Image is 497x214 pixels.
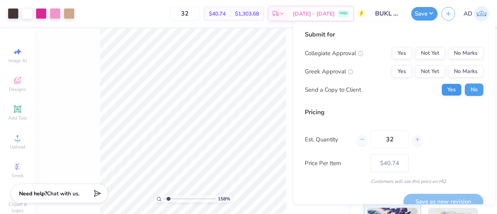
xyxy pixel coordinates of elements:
[415,65,445,78] button: Not Yet
[371,130,408,148] input: – –
[10,144,25,150] span: Upload
[339,11,348,16] span: FREE
[474,6,489,21] img: Ava Dee
[305,49,363,58] div: Collegiate Approval
[305,67,353,76] div: Greek Approval
[305,159,365,168] label: Price Per Item
[4,201,31,214] span: Clipart & logos
[465,84,483,96] button: No
[392,65,412,78] button: Yes
[392,47,412,59] button: Yes
[218,195,230,202] span: 158 %
[464,6,489,21] a: AD
[235,10,259,18] span: $1,303.68
[8,115,27,121] span: Add Text
[464,9,472,18] span: AD
[369,6,407,21] input: Untitled Design
[415,47,445,59] button: Not Yet
[448,65,483,78] button: No Marks
[47,190,80,197] span: Chat with us.
[448,47,483,59] button: No Marks
[305,85,361,94] div: Send a Copy to Client
[170,7,200,21] input: – –
[209,10,226,18] span: $40.74
[293,10,335,18] span: [DATE] - [DATE]
[441,84,462,96] button: Yes
[9,86,26,92] span: Designs
[305,108,483,117] div: Pricing
[19,190,47,197] strong: Need help?
[12,172,24,179] span: Greek
[305,178,483,185] div: Customers will see this price on HQ.
[9,57,27,64] span: Image AI
[305,135,351,144] label: Est. Quantity
[411,7,438,21] button: Save
[305,30,483,39] div: Submit for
